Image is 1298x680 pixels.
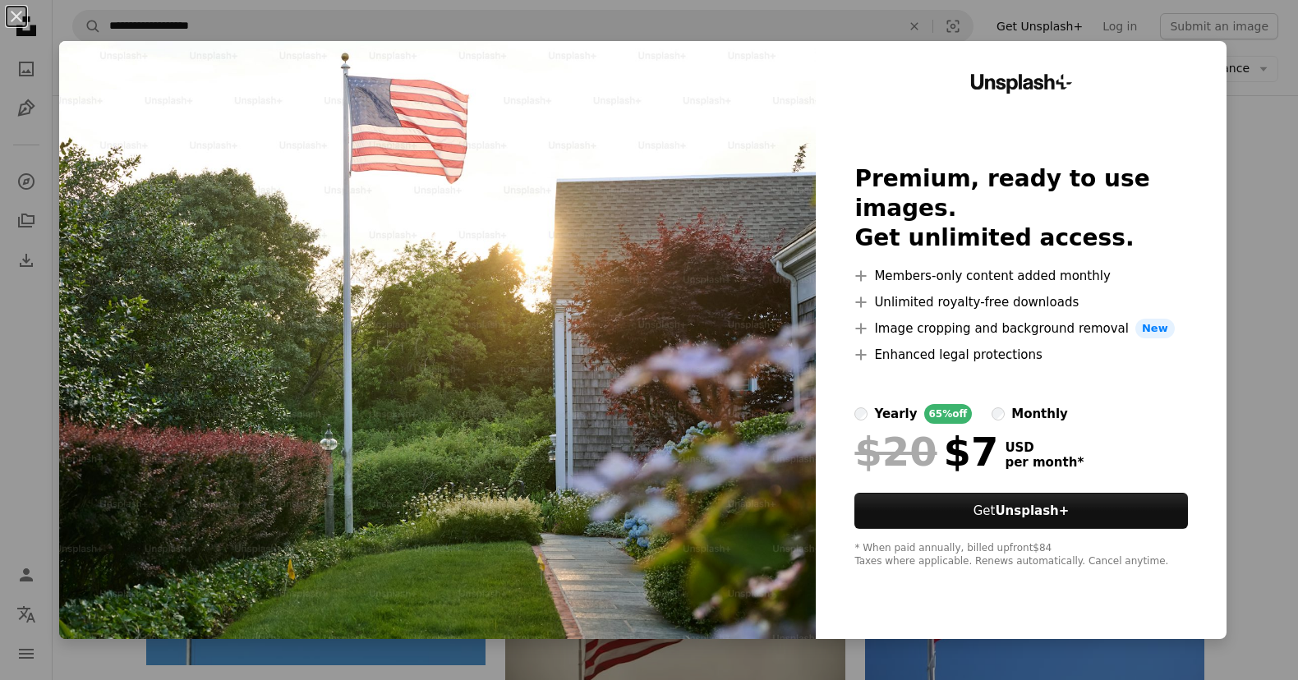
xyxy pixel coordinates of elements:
li: Members-only content added monthly [854,266,1187,286]
span: $20 [854,430,937,473]
input: yearly65%off [854,407,868,420]
li: Image cropping and background removal [854,319,1187,338]
div: * When paid annually, billed upfront $84 Taxes where applicable. Renews automatically. Cancel any... [854,542,1187,568]
div: 65% off [924,404,973,424]
span: per month * [1005,455,1084,470]
div: $7 [854,430,998,473]
span: USD [1005,440,1084,455]
span: New [1135,319,1175,338]
li: Enhanced legal protections [854,345,1187,365]
input: monthly [992,407,1005,420]
div: monthly [1011,404,1068,424]
li: Unlimited royalty-free downloads [854,292,1187,312]
strong: Unsplash+ [995,503,1069,518]
h2: Premium, ready to use images. Get unlimited access. [854,164,1187,253]
button: GetUnsplash+ [854,493,1187,529]
div: yearly [874,404,917,424]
